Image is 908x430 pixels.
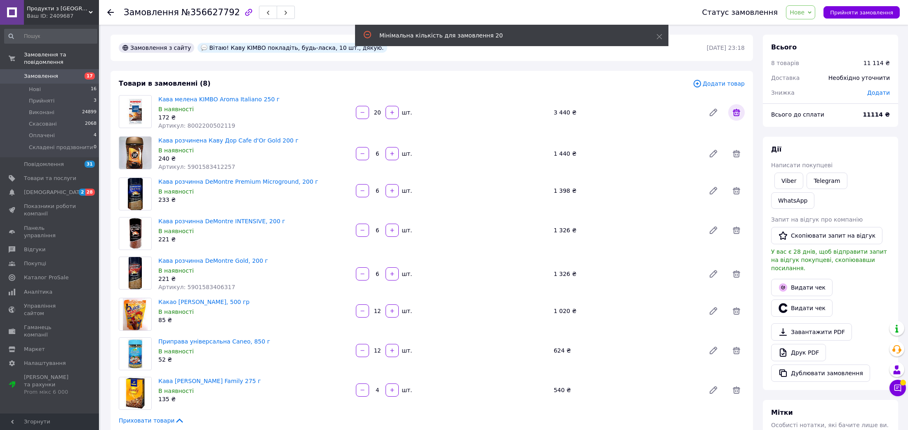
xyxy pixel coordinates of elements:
span: Замовлення [124,7,179,17]
span: В наявності [158,267,194,274]
div: Prom мікс 6 000 [24,388,76,396]
a: Telegram [807,173,847,189]
a: Кава [PERSON_NAME] Family 275 г [158,378,261,384]
span: В наявності [158,106,194,112]
span: Товари та послуги [24,175,76,182]
span: Видалити [728,145,745,162]
a: Viber [774,173,803,189]
span: [PERSON_NAME] та рахунки [24,374,76,396]
button: Прийняти замовлення [823,6,900,19]
span: Оплачені [29,132,55,139]
span: Видалити [728,266,745,282]
span: Аналітика [24,288,52,296]
div: 1 440 ₴ [550,148,702,159]
time: [DATE] 23:18 [707,44,745,51]
span: Каталог ProSale [24,274,68,281]
a: Редагувати [705,382,722,398]
input: Пошук [4,29,97,44]
img: :speech_balloon: [201,44,207,51]
span: В наявності [158,388,194,394]
span: Замовлення та повідомлення [24,51,99,66]
a: Редагувати [705,303,722,319]
div: шт. [400,346,413,355]
button: Видати чек [771,279,833,296]
a: Какао [PERSON_NAME], 500 гр [158,299,249,305]
div: 1 020 ₴ [550,305,702,317]
a: Редагувати [705,145,722,162]
span: Додати товар [693,79,745,88]
div: 221 ₴ [158,235,349,243]
span: №356627792 [181,7,240,17]
img: Какао напій Quik Cao, 500 гр [123,298,148,330]
div: 3 440 ₴ [550,107,702,118]
span: Нове [790,9,804,16]
span: Нові [29,86,41,93]
span: Товари в замовленні (8) [119,79,211,87]
span: Прийняти замовлення [830,9,893,16]
div: Мінімальна кількість для замовлення 20 [379,31,636,40]
span: Видалити [728,182,745,199]
div: 233 ₴ [158,196,349,204]
div: 624 ₴ [550,345,702,356]
a: Редагувати [705,266,722,282]
button: Дублювати замовлення [771,365,870,382]
span: В наявності [158,188,194,195]
a: Редагувати [705,182,722,199]
button: Чат з покупцем [889,380,906,396]
div: шт. [400,187,413,195]
span: 2 [79,189,85,196]
div: Повернутися назад [107,8,114,16]
span: Видалити [728,303,745,319]
div: 135 ₴ [158,395,349,403]
span: 8 товарів [771,60,799,66]
div: 1 326 ₴ [550,224,702,236]
span: Всього до сплати [771,111,824,118]
span: В наявності [158,228,194,234]
span: 3 [94,97,96,105]
div: 540 ₴ [550,384,702,396]
button: Скопіювати запит на відгук [771,227,882,244]
span: Скасовані [29,120,57,128]
div: Необхідно уточнити [823,69,895,87]
span: Всього [771,43,797,51]
div: 11 114 ₴ [863,59,890,67]
span: Видалити [728,342,745,359]
img: Кава розчинна DeMontre Gold, 200 г [129,257,142,289]
span: Замовлення [24,72,58,80]
span: 16 [91,86,96,93]
div: Ваш ID: 2409687 [27,12,99,20]
span: 4 [94,132,96,139]
span: Покупці [24,260,46,267]
span: Артикул: 5901583412257 [158,164,235,170]
span: Панель управління [24,224,76,239]
span: Налаштування [24,360,66,367]
span: 2068 [85,120,96,128]
div: 1 326 ₴ [550,268,702,280]
span: 28 [85,189,95,196]
a: Кава мелена KIMBO Aroma Italiano 250 г [158,96,280,103]
div: 1 398 ₴ [550,185,702,196]
b: 11114 ₴ [863,111,890,118]
a: Друк PDF [771,344,826,361]
div: Замовлення з сайту [119,43,194,53]
img: Кава розчинна DeMontre INTENSIVE, 200 г [119,217,151,250]
span: Видалити [728,104,745,121]
div: 240 ₴ [158,154,349,163]
div: 52 ₴ [158,355,349,364]
span: Повідомлення [24,161,64,168]
a: Кава розчинена Каву Дор Cafe d'Or Gold 200 г [158,137,299,144]
a: Кава розчинна DeMontre Premium Microground, 200 г [158,178,318,185]
img: Кава розчинна DeMontre Premium Microground, 200 г [128,178,143,210]
span: 17 [85,72,95,79]
div: 172 ₴ [158,113,349,122]
span: В наявності [158,147,194,154]
span: Управління сайтом [24,302,76,317]
img: Кава мелена KIMBO Aroma Italiano 250 г [119,98,151,125]
div: шт. [400,108,413,117]
span: [DEMOGRAPHIC_DATA] [24,189,85,196]
span: Артикул: 8002200502119 [158,122,235,129]
span: Показники роботи компанії [24,203,76,217]
span: Дії [771,145,781,153]
button: Видати чек [771,299,833,317]
img: Кава розчинена Каву Дор Cafe d'Or Gold 200 г [119,137,151,169]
